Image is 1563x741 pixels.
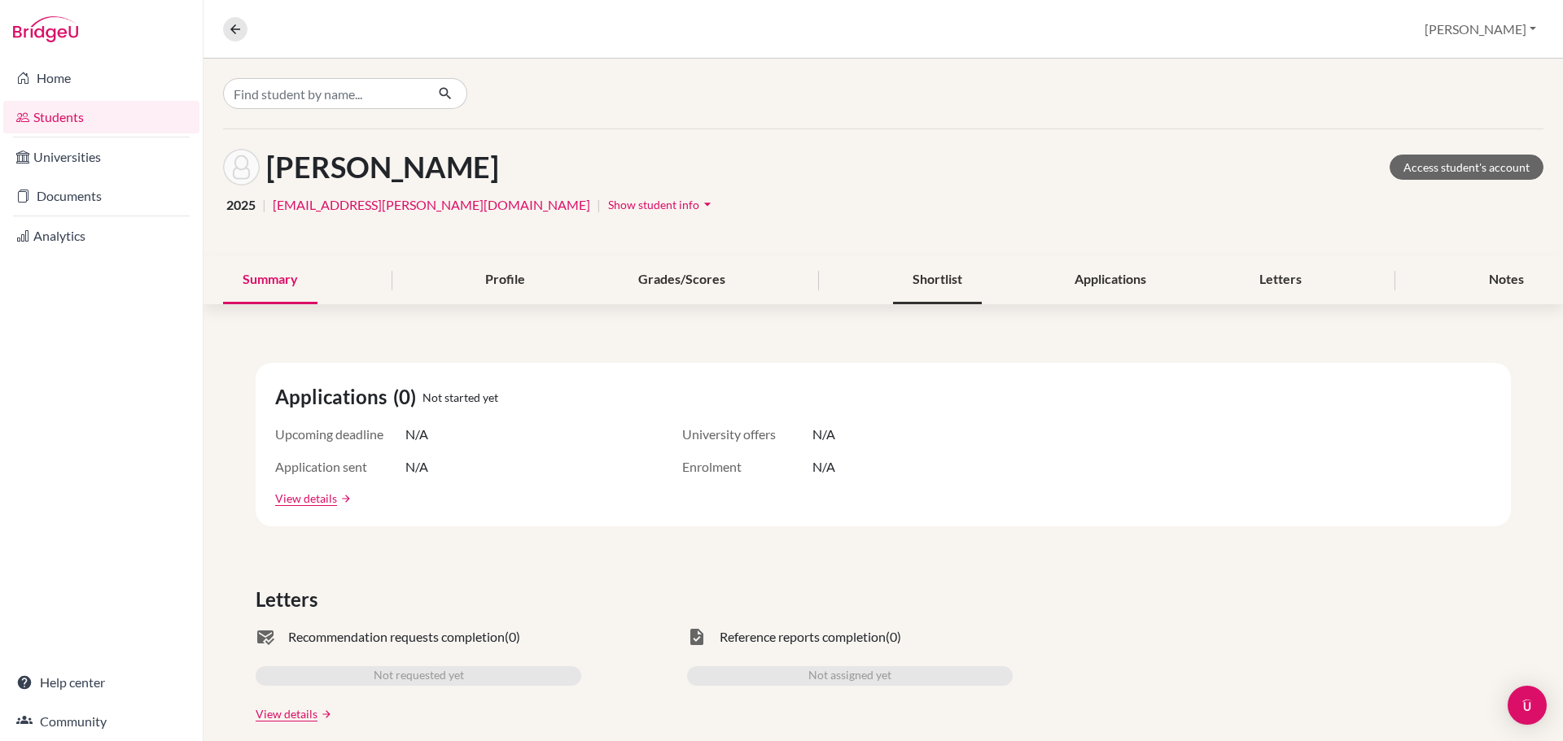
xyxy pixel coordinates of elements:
[273,195,590,215] a: [EMAIL_ADDRESS][PERSON_NAME][DOMAIN_NAME]
[812,457,835,477] span: N/A
[808,666,891,686] span: Not assigned yet
[223,149,260,185] img: Kai Rossiter's avatar
[1240,256,1321,304] div: Letters
[1055,256,1166,304] div: Applications
[619,256,745,304] div: Grades/Scores
[886,627,901,647] span: (0)
[466,256,545,304] div: Profile
[288,627,505,647] span: Recommendation requests completion
[1469,256,1543,304] div: Notes
[275,382,393,412] span: Applications
[3,101,199,133] a: Students
[3,180,199,212] a: Documents
[422,389,498,406] span: Not started yet
[223,78,425,109] input: Find student by name...
[812,425,835,444] span: N/A
[405,425,428,444] span: N/A
[393,382,422,412] span: (0)
[3,666,199,699] a: Help center
[3,141,199,173] a: Universities
[505,627,520,647] span: (0)
[226,195,256,215] span: 2025
[256,585,324,614] span: Letters
[1508,686,1547,725] div: Open Intercom Messenger
[720,627,886,647] span: Reference reports completion
[893,256,982,304] div: Shortlist
[597,195,601,215] span: |
[699,196,716,212] i: arrow_drop_down
[3,220,199,252] a: Analytics
[3,705,199,738] a: Community
[405,457,428,477] span: N/A
[682,425,812,444] span: University offers
[256,627,275,647] span: mark_email_read
[223,256,317,304] div: Summary
[682,457,812,477] span: Enrolment
[1390,155,1543,180] a: Access student's account
[337,493,352,504] a: arrow_forward
[608,198,699,211] span: Show student info
[607,192,716,217] button: Show student infoarrow_drop_down
[275,425,405,444] span: Upcoming deadline
[13,16,78,42] img: Bridge-U
[262,195,266,215] span: |
[1417,14,1543,45] button: [PERSON_NAME]
[317,708,332,720] a: arrow_forward
[374,666,464,686] span: Not requested yet
[256,705,317,722] a: View details
[687,627,707,647] span: task
[266,150,499,185] h1: [PERSON_NAME]
[275,457,405,477] span: Application sent
[275,490,337,507] a: View details
[3,62,199,94] a: Home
